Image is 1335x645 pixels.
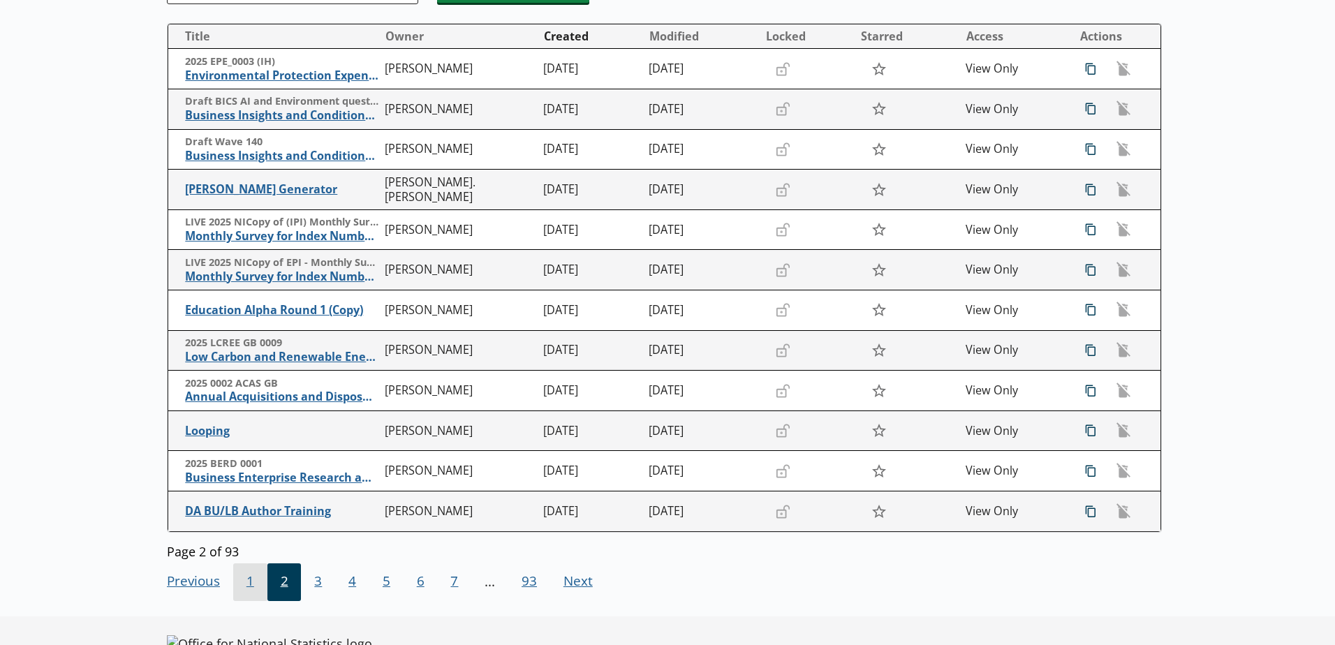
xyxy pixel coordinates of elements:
[643,49,759,89] td: [DATE]
[438,563,472,601] button: 7
[864,297,894,323] button: Star
[335,563,369,601] button: 4
[185,504,378,519] span: DA BU/LB Author Training
[538,25,642,47] button: Created
[960,250,1065,290] td: View Only
[538,491,643,532] td: [DATE]
[379,491,538,532] td: [PERSON_NAME]
[379,89,538,130] td: [PERSON_NAME]
[643,209,759,250] td: [DATE]
[379,49,538,89] td: [PERSON_NAME]
[185,95,378,108] span: Draft BICS AI and Environment questions
[508,563,550,601] button: 93
[643,89,759,130] td: [DATE]
[864,176,894,202] button: Star
[538,129,643,170] td: [DATE]
[380,25,537,47] button: Owner
[404,563,438,601] button: 6
[538,451,643,491] td: [DATE]
[643,170,759,210] td: [DATE]
[760,25,854,47] button: Locked
[233,563,267,601] button: 1
[538,290,643,331] td: [DATE]
[379,371,538,411] td: [PERSON_NAME]
[864,337,894,364] button: Star
[960,371,1065,411] td: View Only
[379,290,538,331] td: [PERSON_NAME]
[185,350,378,364] span: Low Carbon and Renewable Energy Economy Survey
[538,170,643,210] td: [DATE]
[855,25,959,47] button: Starred
[174,25,378,47] button: Title
[185,303,378,318] span: Education Alpha Round 1 (Copy)
[643,371,759,411] td: [DATE]
[185,470,378,485] span: Business Enterprise Research and Development
[864,257,894,283] button: Star
[864,498,894,524] button: Star
[538,410,643,451] td: [DATE]
[538,371,643,411] td: [DATE]
[960,49,1065,89] td: View Only
[379,129,538,170] td: [PERSON_NAME]
[379,209,538,250] td: [PERSON_NAME]
[379,250,538,290] td: [PERSON_NAME]
[961,25,1065,47] button: Access
[538,89,643,130] td: [DATE]
[185,55,378,68] span: 2025 EPE_0003 (IH)
[960,170,1065,210] td: View Only
[960,451,1065,491] td: View Only
[185,216,378,229] span: LIVE 2025 NICopy of (IPI) Monthly Survey for Index Numbers of Import Prices - Price Quotation Return
[185,390,378,404] span: Annual Acquisitions and Disposals of Capital Assets
[185,68,378,83] span: Environmental Protection Expenditure
[864,377,894,403] button: Star
[185,269,378,284] span: Monthly Survey for Index Numbers of Export Prices - Price Quotation Return
[379,410,538,451] td: [PERSON_NAME]
[185,457,378,470] span: 2025 BERD 0001
[185,336,378,350] span: 2025 LCREE GB 0009
[185,424,378,438] span: Looping
[185,377,378,390] span: 2025 0002 ACAS GB
[643,451,759,491] td: [DATE]
[185,182,378,197] span: [PERSON_NAME] Generator
[643,250,759,290] td: [DATE]
[960,410,1065,451] td: View Only
[1065,24,1160,49] th: Actions
[864,417,894,444] button: Star
[864,96,894,122] button: Star
[864,458,894,484] button: Star
[643,410,759,451] td: [DATE]
[167,539,1162,559] div: Page 2 of 93
[185,108,378,123] span: Business Insights and Conditions Survey (BICS)
[185,135,378,149] span: Draft Wave 140
[643,290,759,331] td: [DATE]
[185,229,378,244] span: Monthly Survey for Index Numbers of Import Prices - Price Quotation Return
[960,491,1065,532] td: View Only
[185,149,378,163] span: Business Insights and Conditions Survey (BICS)
[960,129,1065,170] td: View Only
[301,563,335,601] button: 3
[643,330,759,371] td: [DATE]
[538,330,643,371] td: [DATE]
[538,49,643,89] td: [DATE]
[538,250,643,290] td: [DATE]
[379,451,538,491] td: [PERSON_NAME]
[550,563,606,601] button: Next
[369,563,404,601] button: 5
[267,563,302,601] button: 2
[644,25,758,47] button: Modified
[379,170,538,210] td: [PERSON_NAME].[PERSON_NAME]
[643,129,759,170] td: [DATE]
[864,56,894,82] button: Star
[471,563,508,601] li: ...
[185,256,378,269] span: LIVE 2025 NICopy of EPI - Monthly Survey for Index Numbers of Export Prices - Price Quotation Retur
[167,563,233,601] span: Previous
